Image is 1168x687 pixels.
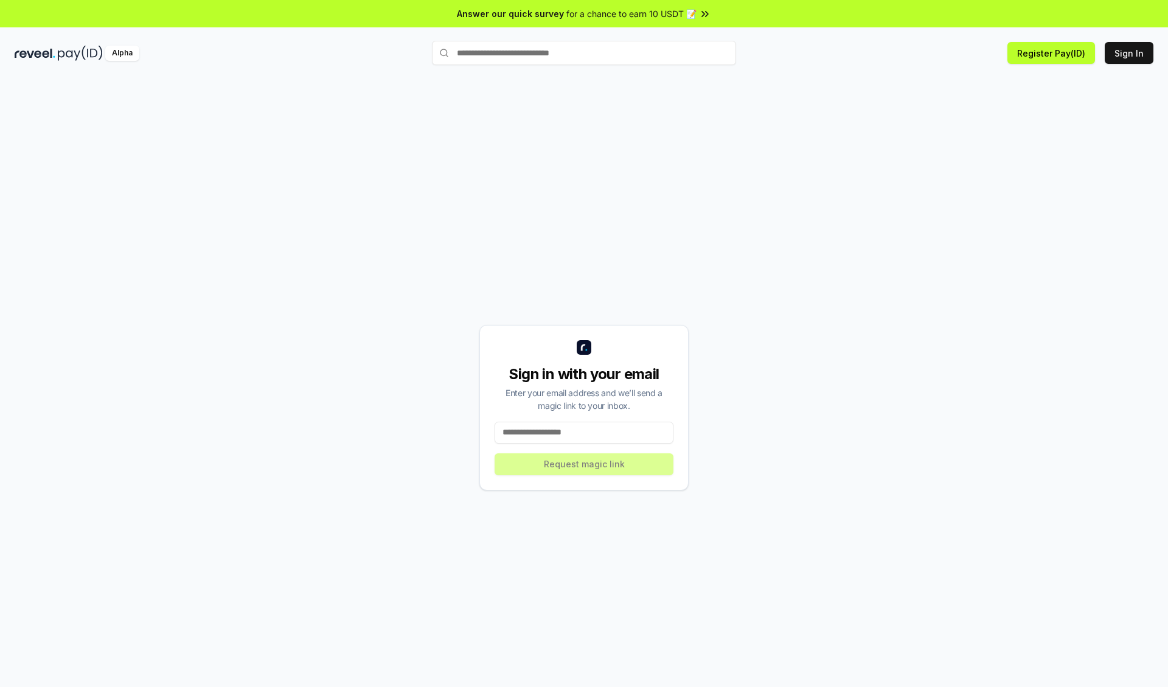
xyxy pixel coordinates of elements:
button: Register Pay(ID) [1007,42,1095,64]
img: pay_id [58,46,103,61]
img: logo_small [577,340,591,355]
span: Answer our quick survey [457,7,564,20]
div: Enter your email address and we’ll send a magic link to your inbox. [495,386,673,412]
button: Sign In [1105,42,1153,64]
div: Alpha [105,46,139,61]
span: for a chance to earn 10 USDT 📝 [566,7,697,20]
div: Sign in with your email [495,364,673,384]
img: reveel_dark [15,46,55,61]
